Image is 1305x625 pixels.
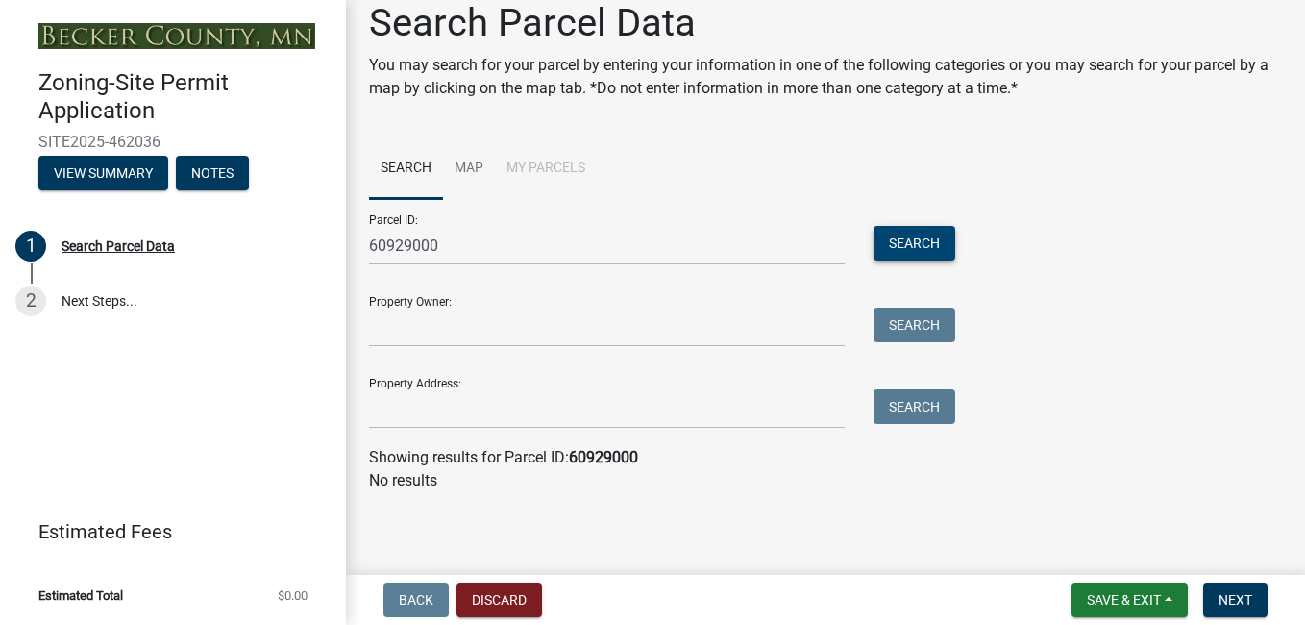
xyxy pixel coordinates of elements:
[15,231,46,262] div: 1
[456,583,542,617] button: Discard
[874,389,955,424] button: Search
[874,308,955,342] button: Search
[874,226,955,261] button: Search
[399,592,433,608] span: Back
[369,54,1282,100] p: You may search for your parcel by entering your information in one of the following categories or...
[38,23,315,49] img: Becker County, Minnesota
[38,156,168,190] button: View Summary
[38,133,308,151] span: SITE2025-462036
[383,583,449,617] button: Back
[15,512,315,551] a: Estimated Fees
[62,239,175,253] div: Search Parcel Data
[1219,592,1252,608] span: Next
[176,156,249,190] button: Notes
[1087,592,1161,608] span: Save & Exit
[369,469,1282,492] p: No results
[15,286,46,316] div: 2
[38,589,123,602] span: Estimated Total
[1071,583,1188,617] button: Save & Exit
[38,166,168,182] wm-modal-confirm: Summary
[369,446,1282,469] div: Showing results for Parcel ID:
[569,448,638,466] strong: 60929000
[278,589,308,602] span: $0.00
[443,138,495,200] a: Map
[38,69,331,125] h4: Zoning-Site Permit Application
[1203,583,1268,617] button: Next
[369,138,443,200] a: Search
[176,166,249,182] wm-modal-confirm: Notes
